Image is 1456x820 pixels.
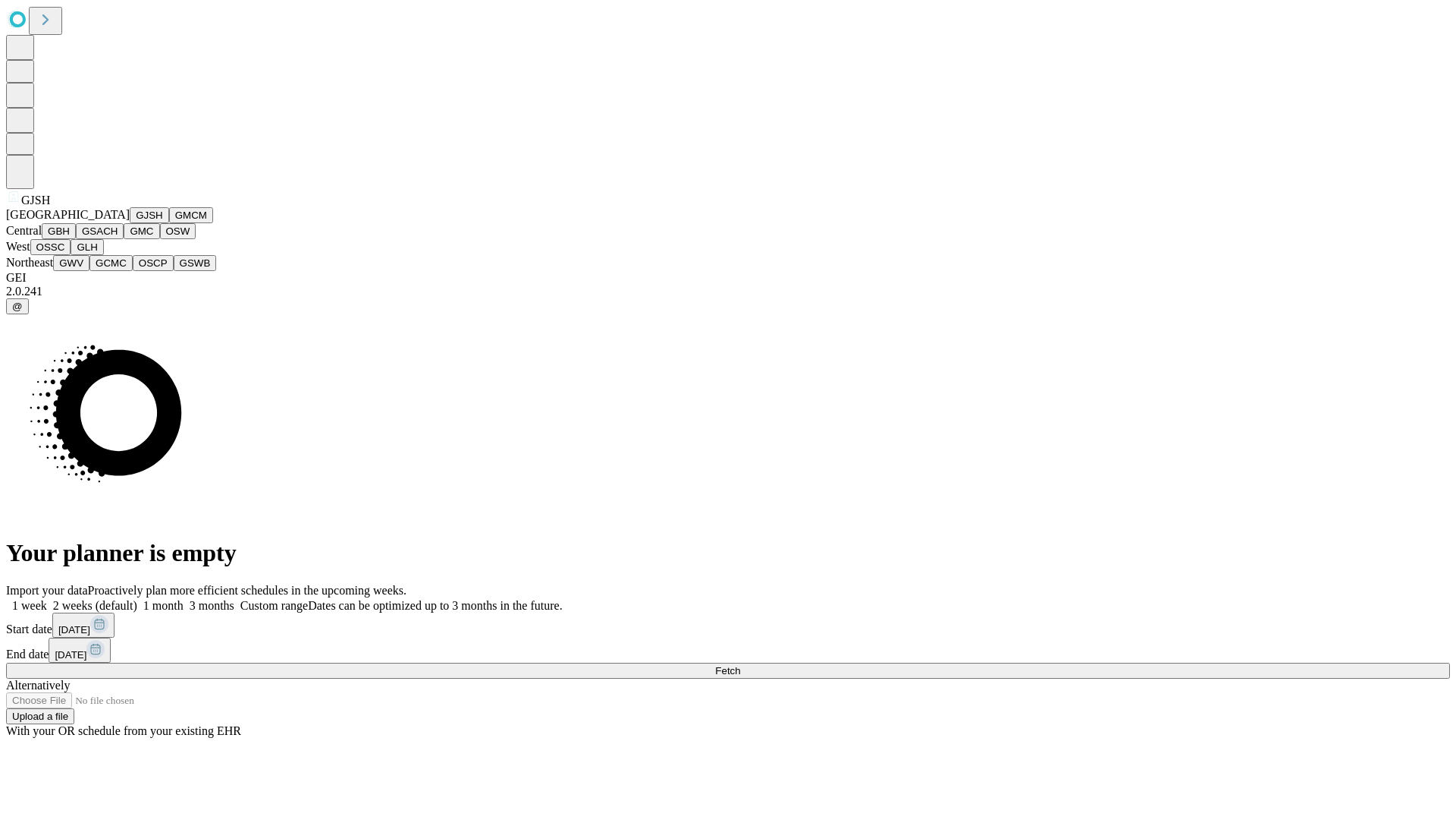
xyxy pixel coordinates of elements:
[58,624,90,635] span: [DATE]
[21,194,50,207] span: GJSH
[6,638,1450,663] div: End date
[124,223,159,239] button: GMC
[88,584,406,597] span: Proactively plan more efficient schedules in the upcoming weeks.
[6,240,30,253] span: West
[143,599,184,612] span: 1 month
[190,599,234,612] span: 3 months
[55,649,86,661] span: [DATE]
[12,301,23,312] span: @
[89,255,133,271] button: GCMC
[53,599,137,612] span: 2 weeks (default)
[6,613,1450,638] div: Start date
[308,599,562,612] span: Dates can be optimized up to 3 months in the future.
[30,239,71,255] button: OSSC
[6,679,70,692] span: Alternatively
[6,208,130,221] span: [GEOGRAPHIC_DATA]
[240,599,308,612] span: Custom range
[49,638,111,663] button: [DATE]
[6,285,1450,298] div: 2.0.241
[53,255,89,271] button: GWV
[6,256,53,269] span: Northeast
[133,255,174,271] button: OSCP
[71,239,103,255] button: GLH
[52,613,115,638] button: [DATE]
[169,207,213,223] button: GMCM
[42,223,76,239] button: GBH
[76,223,124,239] button: GSACH
[6,584,88,597] span: Import your data
[174,255,217,271] button: GSWB
[130,207,169,223] button: GJSH
[6,224,42,237] span: Central
[12,599,47,612] span: 1 week
[715,665,740,676] span: Fetch
[6,663,1450,679] button: Fetch
[6,271,1450,285] div: GEI
[160,223,196,239] button: OSW
[6,708,74,724] button: Upload a file
[6,724,241,737] span: With your OR schedule from your existing EHR
[6,298,29,314] button: @
[6,539,1450,567] h1: Your planner is empty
